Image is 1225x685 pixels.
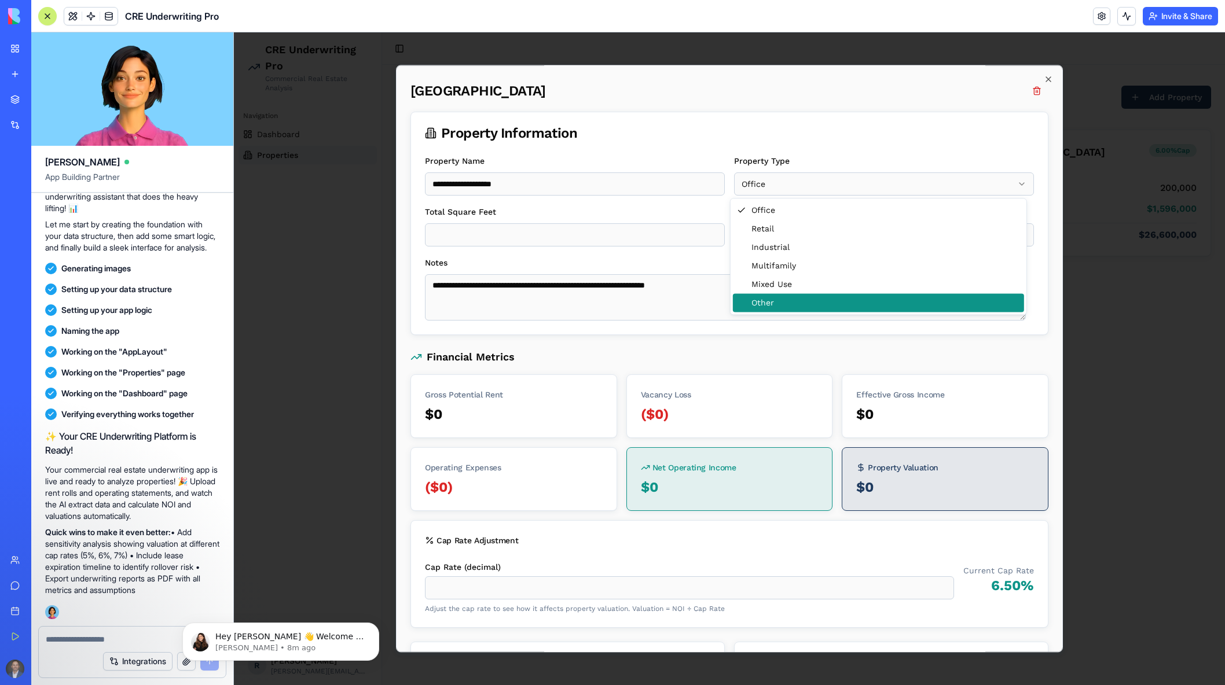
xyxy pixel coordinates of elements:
strong: Quick wins to make it even better: [45,527,171,537]
span: Office [518,172,541,183]
p: Let me start by creating the foundation with your data structure, then add some smart logic, and ... [45,219,219,253]
span: Setting up your app logic [61,304,152,316]
span: Working on the "Properties" page [61,367,185,378]
img: logo [8,8,80,24]
span: App Building Partner [45,171,219,192]
span: Multifamily [518,227,562,239]
span: Setting up your data structure [61,283,172,295]
span: Naming the app [61,325,119,337]
img: ACg8ocIlPq1R4FfVjUUXAf43-mtemxF1y8Dj75VsKz0usvqDYi2VGQs=s96-c [6,660,24,678]
span: Other [518,264,540,276]
span: Verifying everything works together [61,408,194,420]
iframe: Intercom notifications message [165,598,397,679]
span: Generating images [61,263,131,274]
span: Working on the "AppLayout" [61,346,167,358]
button: Integrations [103,652,173,671]
span: CRE Underwriting Pro [125,9,219,23]
span: [PERSON_NAME] [45,155,120,169]
span: Mixed Use [518,246,558,257]
span: Retail [518,190,540,202]
button: Invite & Share [1143,7,1218,25]
img: Ella_00000_wcx2te.png [45,605,59,619]
p: • Add sensitivity analysis showing valuation at different cap rates (5%, 6%, 7%) • Include lease ... [45,526,219,596]
h2: ✨ Your CRE Underwriting Platform is Ready! [45,429,219,457]
span: Working on the "Dashboard" page [61,388,188,399]
p: Your commercial real estate underwriting app is live and ready to analyze properties! 🎉 Upload re... [45,464,219,522]
span: Industrial [518,209,556,220]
